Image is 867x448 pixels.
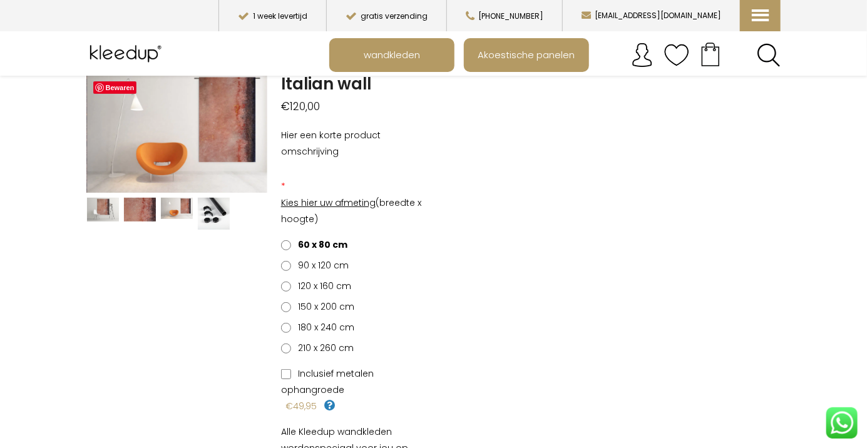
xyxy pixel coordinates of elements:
a: Your cart [689,38,732,69]
p: Hier een korte product omschrijving [281,127,434,160]
span: Kies hier uw afmeting [281,196,376,209]
h1: Italian wall [281,73,434,95]
input: 210 x 260 cm [281,344,291,354]
span: 150 x 200 cm [294,300,354,313]
span: 120 x 160 cm [294,280,351,292]
span: Inclusief metalen ophangroede [281,367,374,396]
span: Akoestische panelen [471,43,582,66]
a: Bewaren [93,81,137,94]
img: account.svg [630,43,655,68]
a: wandkleden [331,39,453,71]
input: 150 x 200 cm [281,302,291,312]
p: (breedte x hoogte) [281,195,434,227]
span: € [281,99,290,114]
img: Italian wall - Afbeelding 3 [161,198,193,219]
span: 60 x 80 cm [294,238,347,251]
span: 210 x 260 cm [294,342,354,354]
a: Akoestische panelen [465,39,588,71]
a: Search [757,43,781,67]
span: wandkleden [357,43,427,66]
input: 180 x 240 cm [281,323,291,333]
input: Inclusief metalen ophangroede [281,369,291,379]
img: Kleedup [87,38,168,69]
span: 90 x 120 cm [294,259,349,272]
span: €49,95 [285,400,317,412]
bdi: 120,00 [281,99,320,114]
img: Italian wall - Afbeelding 2 [124,198,156,221]
img: Italian wall [87,198,119,221]
input: 60 x 80 cm [281,240,291,250]
input: 120 x 160 cm [281,282,291,292]
img: verlanglijstje.svg [664,43,689,68]
nav: Main menu [329,38,790,72]
input: 90 x 120 cm [281,261,291,271]
img: Italian wall - Afbeelding 4 [198,198,230,230]
span: 180 x 240 cm [294,321,354,333]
